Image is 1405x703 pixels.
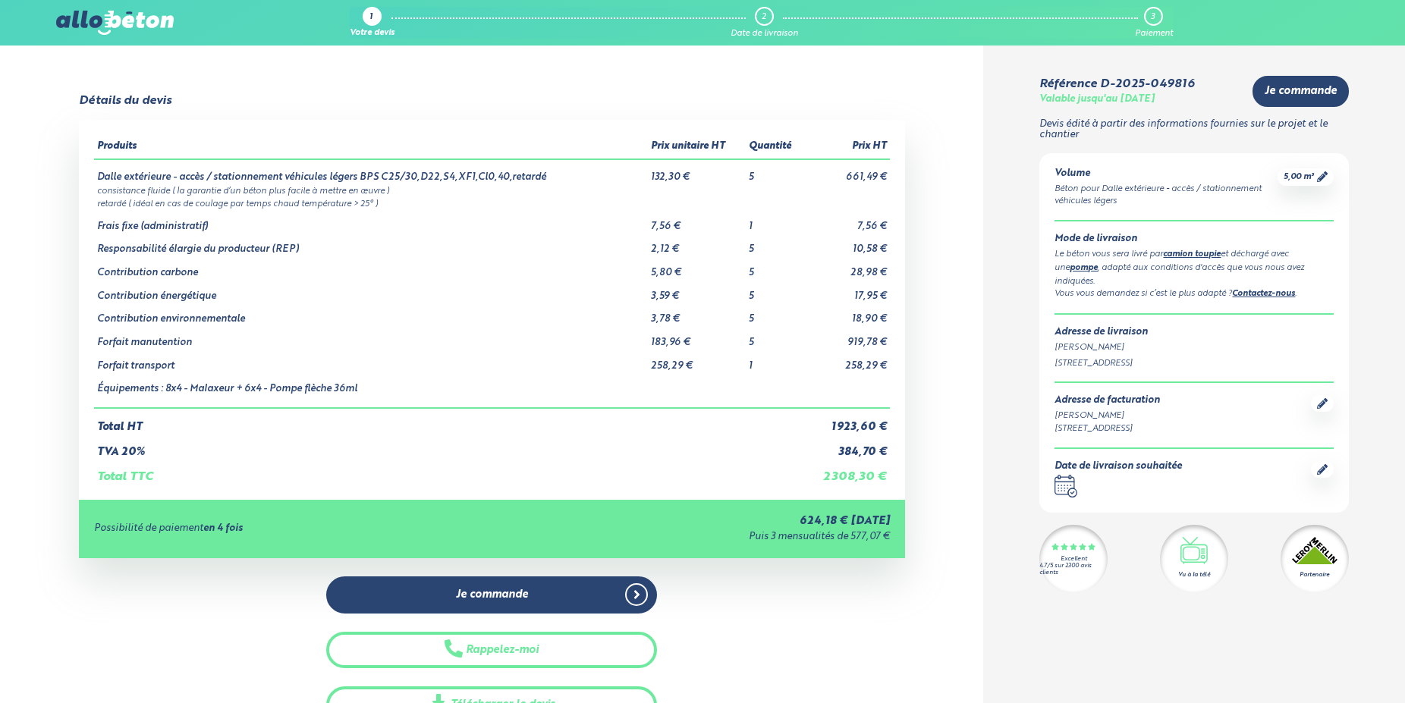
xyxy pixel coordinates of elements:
td: 919,78 € [805,325,890,349]
td: Contribution carbone [94,256,648,279]
div: 1 [369,13,372,23]
th: Quantité [746,135,805,159]
div: Référence D-2025-049816 [1039,77,1194,91]
td: Frais fixe (administratif) [94,209,648,233]
td: 258,29 € [648,349,746,372]
td: 5 [746,232,805,256]
div: [PERSON_NAME] [1055,410,1160,422]
div: Votre devis [350,29,394,39]
div: 624,18 € [DATE] [502,515,890,528]
td: 5 [746,256,805,279]
td: TVA 20% [94,434,805,459]
th: Produits [94,135,648,159]
td: 5 [746,325,805,349]
td: 28,98 € [805,256,890,279]
a: 2 Date de livraison [731,7,798,39]
td: Forfait transport [94,349,648,372]
a: 1 Votre devis [350,7,394,39]
div: Partenaire [1300,570,1329,579]
td: 1 [746,209,805,233]
td: 7,56 € [805,209,890,233]
div: 4.7/5 sur 2300 avis clients [1039,563,1108,576]
div: Date de livraison [731,29,798,39]
div: 3 [1151,12,1155,22]
td: 2,12 € [648,232,746,256]
div: [PERSON_NAME] [1055,341,1333,354]
button: Rappelez-moi [326,632,657,669]
td: 5 [746,159,805,184]
td: 17,95 € [805,279,890,303]
div: Date de livraison souhaitée [1055,461,1182,472]
td: Responsabilité élargie du producteur (REP) [94,232,648,256]
td: Contribution énergétique [94,279,648,303]
div: [STREET_ADDRESS] [1055,357,1333,370]
td: 5,80 € [648,256,746,279]
div: Vu à la télé [1178,570,1210,579]
td: 1 923,60 € [805,408,890,434]
td: consistance fluide ( la garantie d’un béton plus facile à mettre en œuvre ) [94,184,890,196]
div: Paiement [1135,29,1173,39]
a: Contactez-nous [1232,290,1295,298]
span: Je commande [456,588,528,601]
td: 3,59 € [648,279,746,303]
div: 2 [762,12,766,22]
a: Je commande [326,576,657,614]
td: Équipements : 8x4 - Malaxeur + 6x4 - Pompe flèche 36ml [94,372,648,408]
div: Valable jusqu'au [DATE] [1039,94,1155,105]
img: allobéton [56,11,173,35]
td: 10,58 € [805,232,890,256]
td: Contribution environnementale [94,302,648,325]
td: 384,70 € [805,434,890,459]
a: camion toupie [1163,250,1221,259]
div: Béton pour Dalle extérieure - accès / stationnement véhicules légers [1055,183,1277,209]
td: 132,30 € [648,159,746,184]
td: 258,29 € [805,349,890,372]
td: 2 308,30 € [805,458,890,484]
div: Excellent [1061,556,1087,563]
div: Le béton vous sera livré par et déchargé avec une , adapté aux conditions d'accès que vous nous a... [1055,248,1333,287]
td: Total HT [94,408,805,434]
div: Détails du devis [79,94,171,108]
td: Forfait manutention [94,325,648,349]
div: Volume [1055,168,1277,180]
td: retardé ( idéal en cas de coulage par temps chaud température > 25° ) [94,196,890,209]
td: 1 [746,349,805,372]
td: 18,90 € [805,302,890,325]
a: pompe [1070,264,1098,272]
td: Total TTC [94,458,805,484]
div: Adresse de facturation [1055,395,1160,406]
td: Dalle extérieure - accès / stationnement véhicules légers BPS C25/30,D22,S4,XF1,Cl0,40,retardé [94,159,648,184]
span: Je commande [1265,85,1337,98]
td: 183,96 € [648,325,746,349]
p: Devis édité à partir des informations fournies sur le projet et le chantier [1039,119,1348,141]
div: Adresse de livraison [1055,327,1333,338]
div: Possibilité de paiement [94,523,502,535]
div: Mode de livraison [1055,234,1333,245]
td: 7,56 € [648,209,746,233]
div: Vous vous demandez si c’est le plus adapté ? . [1055,287,1333,301]
div: Puis 3 mensualités de 577,07 € [502,532,890,543]
th: Prix HT [805,135,890,159]
td: 5 [746,302,805,325]
a: 3 Paiement [1135,7,1173,39]
strong: en 4 fois [203,523,243,533]
td: 3,78 € [648,302,746,325]
td: 661,49 € [805,159,890,184]
a: Je commande [1253,76,1349,107]
td: 5 [746,279,805,303]
th: Prix unitaire HT [648,135,746,159]
div: [STREET_ADDRESS] [1055,422,1160,435]
iframe: Help widget launcher [1270,644,1388,686]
